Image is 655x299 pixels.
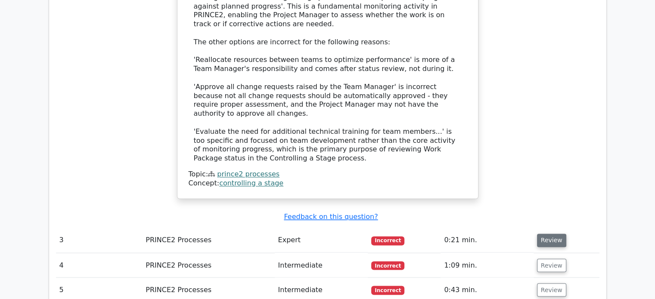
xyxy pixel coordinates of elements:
span: Incorrect [371,236,404,245]
td: 1:09 min. [441,253,533,277]
a: prince2 processes [217,170,279,178]
td: PRINCE2 Processes [142,228,274,253]
span: Incorrect [371,286,404,294]
td: 0:21 min. [441,228,533,253]
td: 4 [56,253,143,277]
td: Expert [275,228,368,253]
div: Concept: [189,179,467,188]
td: PRINCE2 Processes [142,253,274,277]
a: controlling a stage [219,179,283,187]
button: Review [537,259,566,272]
button: Review [537,234,566,247]
div: Topic: [189,170,467,179]
span: Incorrect [371,261,404,270]
td: 3 [56,228,143,253]
td: Intermediate [275,253,368,277]
button: Review [537,283,566,296]
a: Feedback on this question? [284,213,378,221]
